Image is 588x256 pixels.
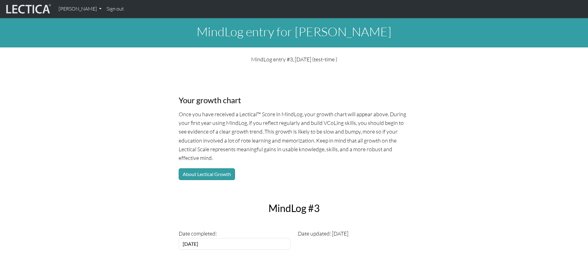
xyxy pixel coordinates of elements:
a: [PERSON_NAME] [56,2,104,15]
p: MindLog entry #3, [DATE] (test-time ) [179,55,410,64]
div: Date updated: [DATE] [294,229,413,249]
p: Once you have received a Lectical™ Score in MindLog, your growth chart will appear above. During ... [179,110,410,162]
button: About Lectical Growth [179,168,235,180]
img: lecticalive [5,3,51,15]
h2: MindLog #3 [175,202,413,214]
label: Date completed: [179,229,217,238]
h3: Your growth chart [179,95,410,105]
a: Sign out [104,2,126,15]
